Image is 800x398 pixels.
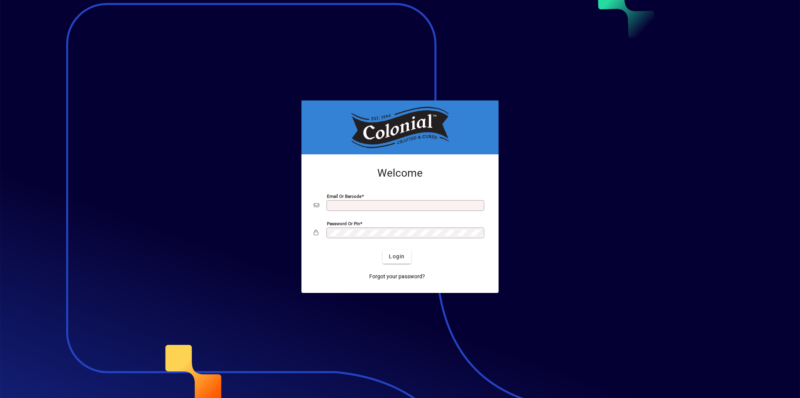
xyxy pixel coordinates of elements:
a: Forgot your password? [366,270,428,284]
mat-label: Email or Barcode [327,193,362,199]
span: Forgot your password? [369,273,425,281]
span: Login [389,253,405,261]
button: Login [383,250,411,264]
mat-label: Password or Pin [327,221,360,226]
h2: Welcome [314,167,486,180]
